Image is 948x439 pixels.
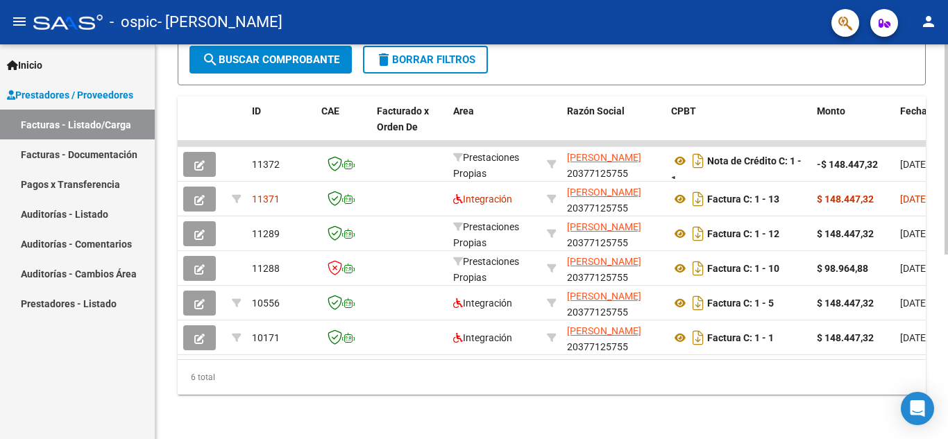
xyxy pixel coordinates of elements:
[817,193,874,205] strong: $ 148.447,32
[252,263,280,274] span: 11288
[567,291,641,302] span: [PERSON_NAME]
[375,53,475,66] span: Borrar Filtros
[567,187,641,198] span: [PERSON_NAME]
[375,51,392,68] mat-icon: delete
[920,13,937,30] mat-icon: person
[202,53,339,66] span: Buscar Comprobante
[246,96,316,157] datatable-header-cell: ID
[689,188,707,210] i: Descargar documento
[707,193,779,205] strong: Factura C: 1 - 13
[453,193,512,205] span: Integración
[817,159,878,170] strong: -$ 148.447,32
[453,256,519,283] span: Prestaciones Propias
[110,7,158,37] span: - ospic
[363,46,488,74] button: Borrar Filtros
[567,254,660,283] div: 20377125755
[321,105,339,117] span: CAE
[453,298,512,309] span: Integración
[453,332,512,343] span: Integración
[671,105,696,117] span: CPBT
[252,332,280,343] span: 10171
[252,298,280,309] span: 10556
[671,155,802,185] strong: Nota de Crédito C: 1 - 1
[567,184,660,214] div: 20377125755
[567,221,641,232] span: [PERSON_NAME]
[666,96,811,157] datatable-header-cell: CPBT
[689,292,707,314] i: Descargar documento
[900,332,929,343] span: [DATE]
[371,96,448,157] datatable-header-cell: Facturado x Orden De
[567,152,641,163] span: [PERSON_NAME]
[901,392,934,425] div: Open Intercom Messenger
[567,289,660,318] div: 20377125755
[567,150,660,179] div: 20377125755
[707,263,779,274] strong: Factura C: 1 - 10
[689,150,707,172] i: Descargar documento
[707,298,774,309] strong: Factura C: 1 - 5
[252,159,280,170] span: 11372
[189,46,352,74] button: Buscar Comprobante
[11,13,28,30] mat-icon: menu
[811,96,895,157] datatable-header-cell: Monto
[900,228,929,239] span: [DATE]
[707,228,779,239] strong: Factura C: 1 - 12
[316,96,371,157] datatable-header-cell: CAE
[252,105,261,117] span: ID
[453,152,519,179] span: Prestaciones Propias
[561,96,666,157] datatable-header-cell: Razón Social
[7,58,42,73] span: Inicio
[817,298,874,309] strong: $ 148.447,32
[567,219,660,248] div: 20377125755
[817,228,874,239] strong: $ 148.447,32
[817,105,845,117] span: Monto
[567,325,641,336] span: [PERSON_NAME]
[567,256,641,267] span: [PERSON_NAME]
[689,223,707,245] i: Descargar documento
[453,105,474,117] span: Area
[567,323,660,352] div: 20377125755
[252,193,280,205] span: 11371
[252,228,280,239] span: 11289
[900,193,929,205] span: [DATE]
[158,7,282,37] span: - [PERSON_NAME]
[178,360,926,395] div: 6 total
[817,263,868,274] strong: $ 98.964,88
[900,263,929,274] span: [DATE]
[202,51,219,68] mat-icon: search
[689,327,707,349] i: Descargar documento
[567,105,625,117] span: Razón Social
[448,96,541,157] datatable-header-cell: Area
[689,257,707,279] i: Descargar documento
[707,332,774,343] strong: Factura C: 1 - 1
[817,332,874,343] strong: $ 148.447,32
[377,105,429,132] span: Facturado x Orden De
[453,221,519,248] span: Prestaciones Propias
[900,298,929,309] span: [DATE]
[900,159,929,170] span: [DATE]
[7,87,133,103] span: Prestadores / Proveedores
